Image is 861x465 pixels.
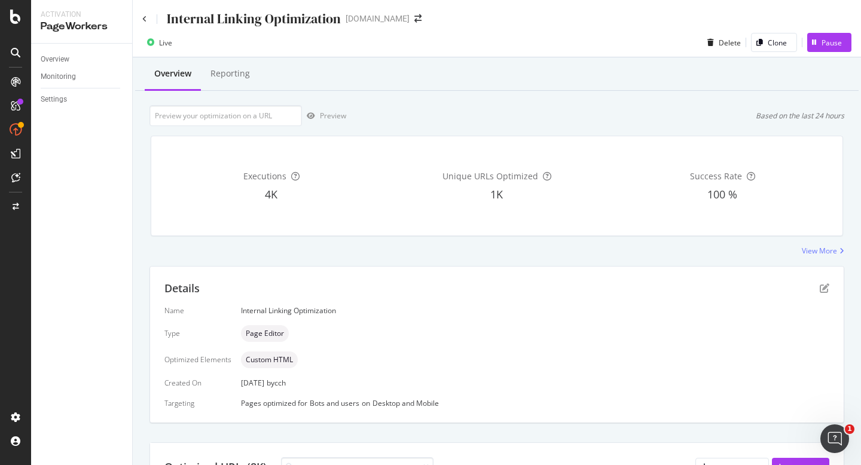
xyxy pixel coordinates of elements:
a: Monitoring [41,71,124,83]
div: Pause [822,38,842,48]
span: Executions [243,170,286,182]
div: Settings [41,93,67,106]
a: Settings [41,93,124,106]
div: Preview [320,111,346,121]
div: neutral label [241,351,298,368]
div: Type [164,328,231,338]
div: neutral label [241,325,289,342]
div: Based on the last 24 hours [756,111,844,121]
span: 100 % [707,187,737,201]
div: Pages optimized for on [241,398,829,408]
div: Overview [154,68,191,79]
span: 1K [490,187,503,201]
div: Reporting [210,68,250,79]
span: Custom HTML [246,356,293,363]
a: Click to go back [142,16,147,23]
span: Page Editor [246,330,284,337]
div: Monitoring [41,71,76,83]
iframe: Intercom live chat [820,424,849,453]
div: Targeting [164,398,231,408]
div: pen-to-square [820,283,829,293]
span: Success Rate [690,170,742,182]
input: Preview your optimization on a URL [149,105,302,126]
button: Preview [302,106,346,126]
button: Delete [703,33,741,52]
div: [DATE] [241,378,829,388]
div: [DOMAIN_NAME] [346,13,410,25]
div: Internal Linking Optimization [241,305,829,316]
div: arrow-right-arrow-left [414,14,422,23]
a: Overview [41,53,124,66]
div: Overview [41,53,69,66]
div: Created On [164,378,231,388]
button: Clone [751,33,797,52]
div: Bots and users [310,398,359,408]
button: Pause [807,33,851,52]
span: Unique URLs Optimized [442,170,538,182]
span: 4K [265,187,277,201]
div: by cch [267,378,286,388]
div: Details [164,281,200,296]
div: Desktop and Mobile [373,398,439,408]
div: Clone [768,38,787,48]
div: View More [802,246,837,256]
div: PageWorkers [41,20,123,33]
a: View More [802,246,844,256]
span: 1 [845,424,854,434]
div: Optimized Elements [164,354,231,365]
div: Name [164,305,231,316]
div: Live [159,38,172,48]
div: Delete [719,38,741,48]
div: Internal Linking Optimization [167,10,341,28]
div: Activation [41,10,123,20]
